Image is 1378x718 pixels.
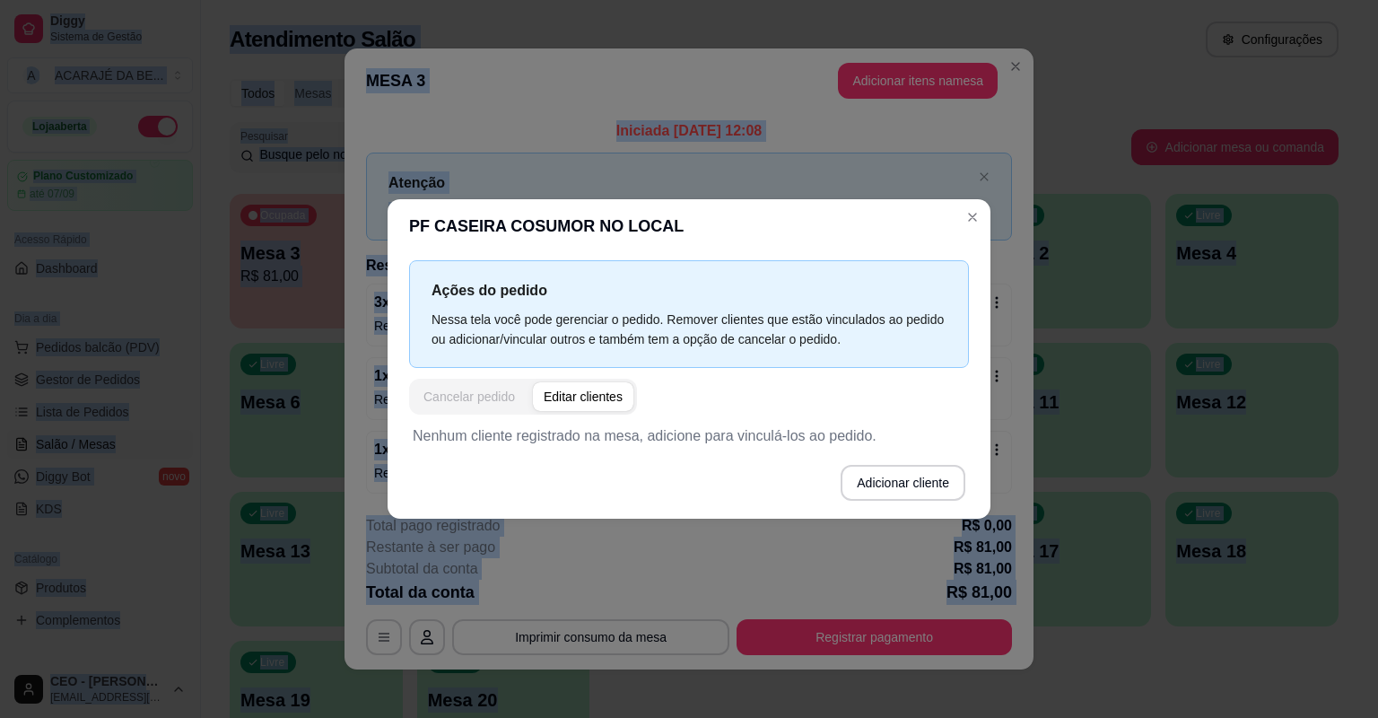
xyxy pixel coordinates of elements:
[413,425,965,447] p: Nenhum cliente registrado na mesa, adicione para vinculá-los ao pedido.
[841,465,965,501] button: Adicionar cliente
[544,388,623,406] div: Editar clientes
[432,279,946,302] p: Ações do pedido
[958,203,987,232] button: Close
[432,310,946,349] div: Nessa tela você pode gerenciar o pedido. Remover clientes que estão vinculados ao pedido ou adici...
[423,388,515,406] div: Cancelar pedido
[388,199,990,253] header: PF CASEIRA COSUMOR NO LOCAL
